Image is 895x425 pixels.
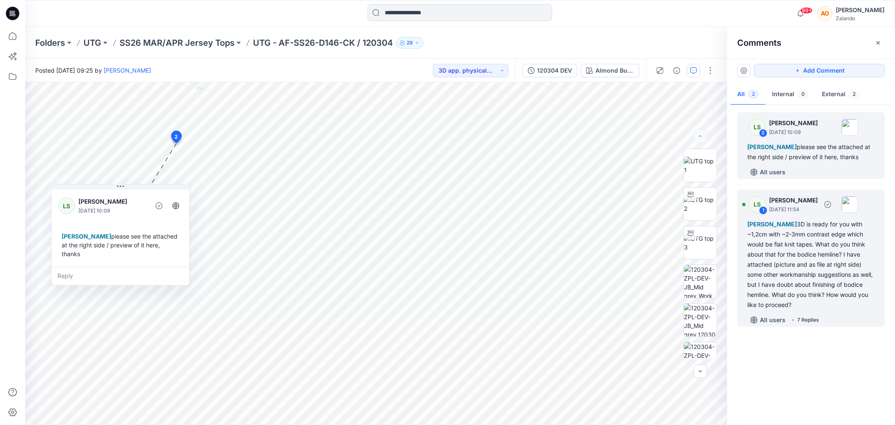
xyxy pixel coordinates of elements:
p: [PERSON_NAME] [78,197,147,207]
span: [PERSON_NAME] [747,220,797,228]
div: Zalando [836,15,885,21]
div: Almond Buff / Cappuccino [595,66,634,75]
img: UTG top 3 [684,234,717,252]
p: [DATE] 10:09 [78,207,147,215]
div: LS [749,196,766,213]
span: [PERSON_NAME] [747,143,797,150]
div: 120304 DEV [537,66,572,75]
div: Reply [52,267,189,285]
span: 99+ [800,7,813,14]
p: UTG - AF-SS26-D146-CK / 120304 [253,37,393,49]
div: 1 [759,206,767,215]
h2: Comments [737,38,781,48]
div: [PERSON_NAME] [836,5,885,15]
a: [PERSON_NAME] [104,67,151,74]
img: UTG top 2 [684,195,717,213]
span: Posted [DATE] 09:25 by [35,66,151,75]
div: AO [817,6,832,21]
a: UTG [83,37,101,49]
p: All users [760,315,785,325]
img: UTG top 1 [684,157,717,174]
div: LS [58,197,75,214]
span: 2 [175,133,178,141]
button: All [731,84,765,105]
a: Folders [35,37,65,49]
button: 120304 DEV [522,64,577,77]
span: 0 [798,90,809,98]
img: 120304-ZPL-DEV-JB_Mid grey_120304 patterns [684,304,717,336]
p: [PERSON_NAME] [769,195,818,205]
p: [DATE] 10:09 [769,128,818,136]
p: All users [760,167,785,177]
img: 120304-ZPL-DEV-JB_Mid grey_Workmanship illustrations (22) [684,265,717,298]
button: Add Comment [754,64,885,77]
a: SS26 MAR/APR Jersey Tops [120,37,235,49]
button: 29 [396,37,423,49]
button: Internal [765,84,815,105]
p: [PERSON_NAME] [769,118,818,128]
button: All users [747,165,789,179]
span: 2 [748,90,759,98]
span: [PERSON_NAME] [62,233,111,240]
div: please see the attached at the right side / preview of it here, thanks [58,228,183,262]
div: 3D is ready for you with ~1,2cm with ~2-3mm contrast edge which would be flat knit tapes. What do... [747,219,875,310]
button: All users [747,313,789,327]
button: Details [670,64,684,77]
p: 29 [407,38,413,47]
button: Almond Buff / Cappuccino [581,64,639,77]
button: External [815,84,866,105]
div: 2 [759,129,767,137]
div: 7 Replies [797,316,819,324]
span: 2 [849,90,859,98]
img: 120304-ZPL-DEV-JB_Mid grey_120304 MC [684,342,717,375]
div: LS [749,119,766,136]
p: [DATE] 11:54 [769,205,818,214]
div: please see the attached at the right side / preview of it here, thanks [747,142,875,162]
